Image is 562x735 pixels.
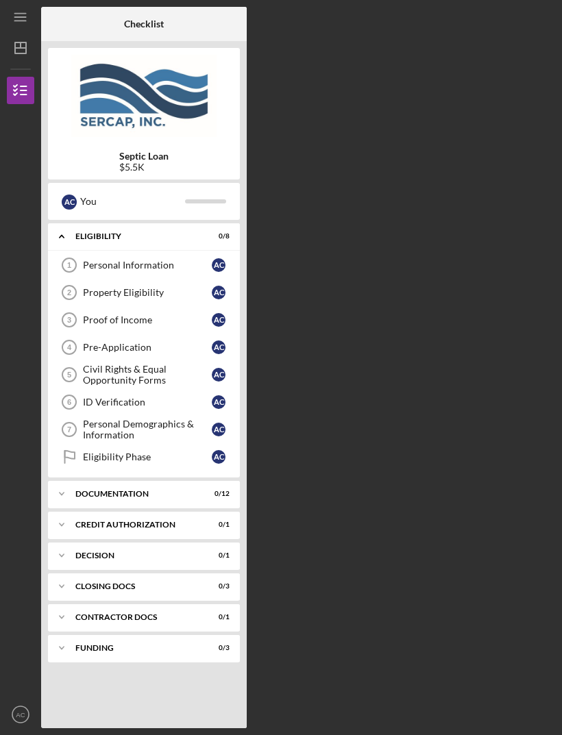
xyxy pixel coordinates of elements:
[67,316,71,324] tspan: 3
[83,260,212,271] div: Personal Information
[80,190,185,213] div: You
[55,361,233,388] a: 5Civil Rights & Equal Opportunity FormsAC
[55,443,233,471] a: Eligibility PhaseAC
[7,701,34,728] button: AC
[212,423,225,436] div: A C
[55,306,233,334] a: 3Proof of IncomeAC
[205,644,230,652] div: 0 / 3
[212,286,225,299] div: A C
[119,162,169,173] div: $5.5K
[62,195,77,210] div: A C
[75,644,195,652] div: Funding
[212,450,225,464] div: A C
[67,288,71,297] tspan: 2
[55,251,233,279] a: 1Personal InformationAC
[83,287,212,298] div: Property Eligibility
[55,279,233,306] a: 2Property EligibilityAC
[67,398,71,406] tspan: 6
[75,521,195,529] div: CREDIT AUTHORIZATION
[55,334,233,361] a: 4Pre-ApplicationAC
[67,425,71,434] tspan: 7
[212,395,225,409] div: A C
[75,551,195,560] div: Decision
[119,151,169,162] b: Septic Loan
[67,343,72,351] tspan: 4
[83,397,212,408] div: ID Verification
[48,55,240,137] img: Product logo
[205,551,230,560] div: 0 / 1
[205,613,230,621] div: 0 / 1
[205,582,230,590] div: 0 / 3
[83,342,212,353] div: Pre-Application
[75,490,195,498] div: Documentation
[205,490,230,498] div: 0 / 12
[55,416,233,443] a: 7Personal Demographics & InformationAC
[67,371,71,379] tspan: 5
[67,261,71,269] tspan: 1
[75,232,195,240] div: Eligibility
[75,613,195,621] div: Contractor Docs
[83,314,212,325] div: Proof of Income
[205,521,230,529] div: 0 / 1
[212,340,225,354] div: A C
[212,258,225,272] div: A C
[83,451,212,462] div: Eligibility Phase
[212,368,225,382] div: A C
[212,313,225,327] div: A C
[205,232,230,240] div: 0 / 8
[124,18,164,29] b: Checklist
[83,364,212,386] div: Civil Rights & Equal Opportunity Forms
[83,419,212,440] div: Personal Demographics & Information
[75,582,195,590] div: CLOSING DOCS
[16,711,25,719] text: AC
[55,388,233,416] a: 6ID VerificationAC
